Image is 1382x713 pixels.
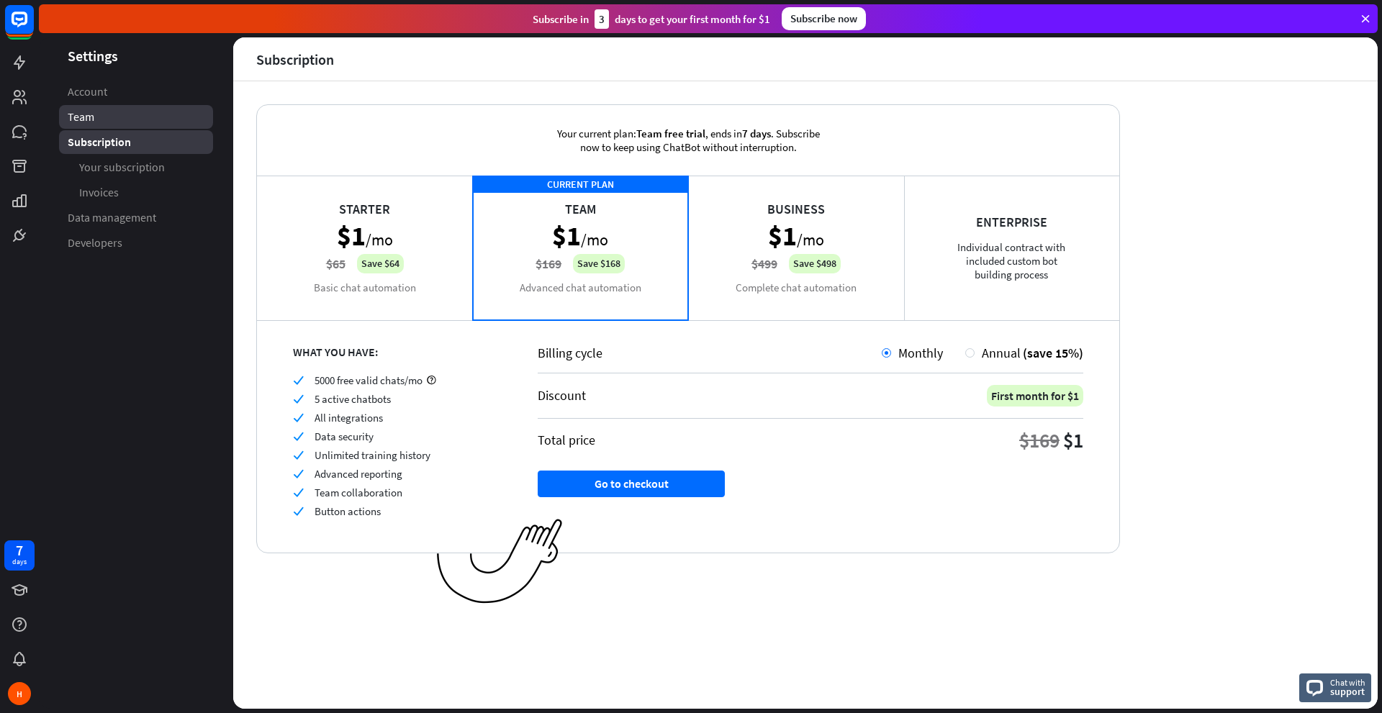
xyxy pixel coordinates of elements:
[68,84,107,99] span: Account
[4,540,35,571] a: 7 days
[1330,685,1365,698] span: support
[68,235,122,250] span: Developers
[256,51,334,68] div: Subscription
[437,519,563,604] img: ec979a0a656117aaf919.png
[1063,427,1083,453] div: $1
[315,448,430,462] span: Unlimited training history
[315,373,423,387] span: 5000 free valid chats/mo
[742,127,771,140] span: 7 days
[315,411,383,424] span: All integrations
[12,6,55,49] button: Open LiveChat chat widget
[293,506,304,517] i: check
[538,471,725,497] button: Go to checkout
[636,127,705,140] span: Team free trial
[59,105,213,129] a: Team
[315,392,391,406] span: 5 active chatbots
[293,394,304,404] i: check
[1330,676,1365,689] span: Chat with
[533,105,843,176] div: Your current plan: , ends in . Subscribe now to keep using ChatBot without interruption.
[987,385,1083,407] div: First month for $1
[293,450,304,460] i: check
[59,231,213,255] a: Developers
[315,486,402,499] span: Team collaboration
[43,4,57,17] div: new message indicator
[59,80,213,104] a: Account
[293,487,304,498] i: check
[293,468,304,479] i: check
[293,345,502,359] div: WHAT YOU HAVE:
[1023,345,1083,361] span: (save 15%)
[79,160,165,175] span: Your subscription
[315,504,381,518] span: Button actions
[533,9,770,29] div: Subscribe in days to get your first month for $1
[59,155,213,179] a: Your subscription
[39,46,233,65] header: Settings
[59,181,213,204] a: Invoices
[595,9,609,29] div: 3
[1019,427,1060,453] div: $169
[68,135,131,150] span: Subscription
[538,432,595,448] div: Total price
[68,109,94,124] span: Team
[315,467,402,481] span: Advanced reporting
[538,387,586,404] div: Discount
[293,412,304,423] i: check
[782,7,866,30] div: Subscribe now
[8,682,31,705] div: H
[59,206,213,230] a: Data management
[293,375,304,386] i: check
[293,431,304,442] i: check
[315,430,374,443] span: Data security
[898,345,943,361] span: Monthly
[79,185,119,200] span: Invoices
[538,345,882,361] div: Billing cycle
[16,544,23,557] div: 7
[982,345,1021,361] span: Annual
[68,210,156,225] span: Data management
[12,557,27,567] div: days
